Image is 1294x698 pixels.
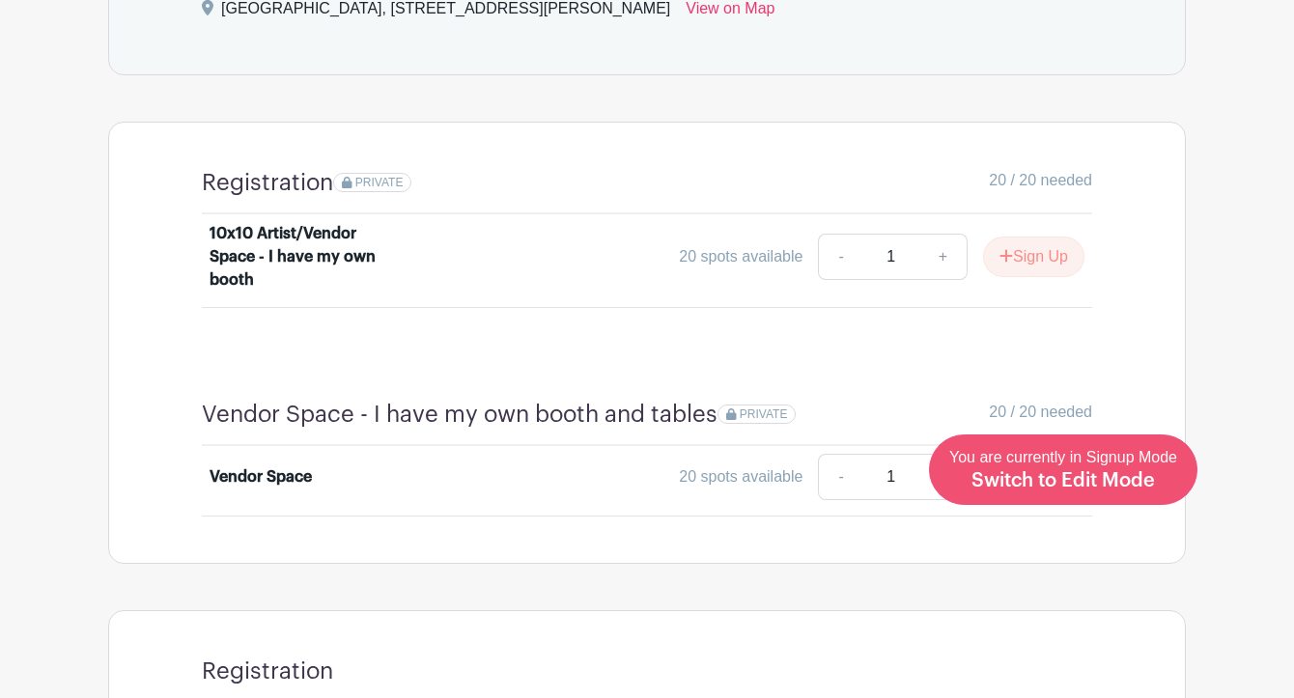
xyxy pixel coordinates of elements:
span: PRIVATE [740,407,788,421]
h4: Registration [202,169,333,197]
div: Vendor Space [210,465,312,489]
div: 10x10 Artist/Vendor Space - I have my own booth [210,222,406,292]
span: You are currently in Signup Mode [949,449,1177,489]
a: - [818,454,862,500]
div: 20 spots available [679,245,802,268]
button: Sign Up [983,237,1084,277]
a: + [919,454,968,500]
h4: Vendor Space - I have my own booth and tables [202,401,717,429]
a: You are currently in Signup Mode Switch to Edit Mode [929,434,1197,505]
span: PRIVATE [355,176,404,189]
a: + [919,234,968,280]
div: 20 spots available [679,465,802,489]
span: Switch to Edit Mode [971,471,1155,490]
span: 20 / 20 needed [989,169,1092,192]
a: - [818,234,862,280]
span: 20 / 20 needed [989,401,1092,424]
h4: Registration [202,657,333,685]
